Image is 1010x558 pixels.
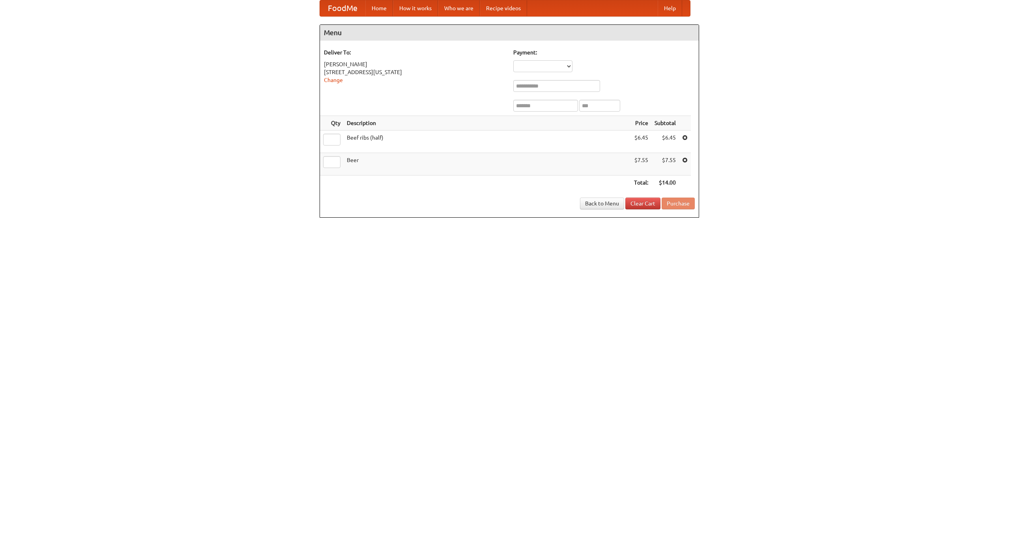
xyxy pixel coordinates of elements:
div: [PERSON_NAME] [324,60,505,68]
td: $7.55 [651,153,679,175]
td: Beer [344,153,631,175]
th: Subtotal [651,116,679,131]
a: Change [324,77,343,83]
td: $6.45 [631,131,651,153]
td: $6.45 [651,131,679,153]
a: Who we are [438,0,480,16]
a: Home [365,0,393,16]
h5: Deliver To: [324,49,505,56]
div: [STREET_ADDRESS][US_STATE] [324,68,505,76]
a: FoodMe [320,0,365,16]
th: Total: [631,175,651,190]
td: Beef ribs (half) [344,131,631,153]
th: Description [344,116,631,131]
a: Help [658,0,682,16]
h4: Menu [320,25,699,41]
th: Qty [320,116,344,131]
h5: Payment: [513,49,695,56]
th: $14.00 [651,175,679,190]
a: Clear Cart [625,198,660,209]
td: $7.55 [631,153,651,175]
a: Recipe videos [480,0,527,16]
a: Back to Menu [580,198,624,209]
th: Price [631,116,651,131]
a: How it works [393,0,438,16]
button: Purchase [662,198,695,209]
